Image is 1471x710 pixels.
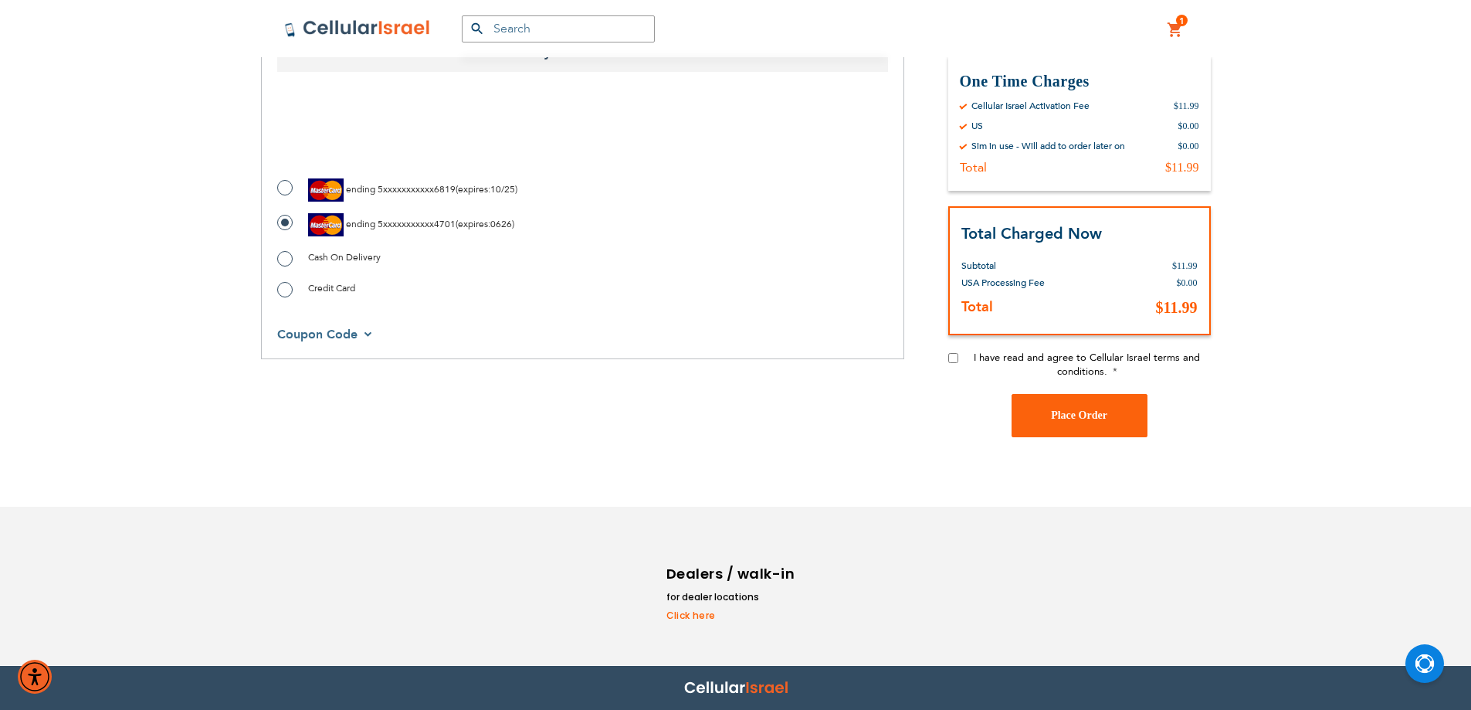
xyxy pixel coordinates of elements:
strong: Total [961,297,993,317]
label: ( : ) [277,178,517,202]
label: ( : ) [277,213,514,236]
button: Place Order [1012,394,1147,437]
div: $0.00 [1178,120,1199,132]
th: Subtotal [961,246,1082,274]
div: US [971,120,983,132]
div: Cellular Israel Activation Fee [971,100,1090,112]
span: I have read and agree to Cellular Israel terms and conditions. [974,351,1200,379]
h6: Dealers / walk-in [666,562,798,586]
span: expires [458,183,488,195]
a: 1 [1167,21,1184,39]
span: USA Processing Fee [961,277,1045,289]
span: Place Order [1051,409,1107,421]
img: MasterCard [308,213,344,236]
img: Cellular Israel Logo [284,19,431,38]
iframe: reCAPTCHA [277,107,512,167]
span: Credit Card [308,282,355,294]
span: $0.00 [1177,277,1198,288]
span: $11.99 [1156,299,1198,316]
div: $0.00 [1178,140,1199,152]
span: $11.99 [1172,260,1198,271]
span: Coupon Code [277,326,358,343]
a: Click here [666,609,798,623]
div: $11.99 [1174,100,1199,112]
span: Cash On Delivery [308,251,381,263]
span: 1 [1179,15,1185,27]
li: for dealer locations [666,589,798,605]
input: Search [462,15,655,42]
span: 10/25 [490,183,515,195]
div: Sim in use - Will add to order later on [971,140,1125,152]
span: 0626 [490,218,512,230]
h3: One Time Charges [960,71,1199,92]
span: ending [346,218,375,230]
strong: Total Charged Now [961,223,1102,244]
span: 5xxxxxxxxxxx4701 [378,218,456,230]
span: 5xxxxxxxxxxx6819 [378,183,456,195]
span: expires [458,218,488,230]
div: Total [960,160,987,175]
span: ending [346,183,375,195]
img: MasterCard [308,178,344,202]
div: $11.99 [1165,160,1198,175]
div: Accessibility Menu [18,660,52,694]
